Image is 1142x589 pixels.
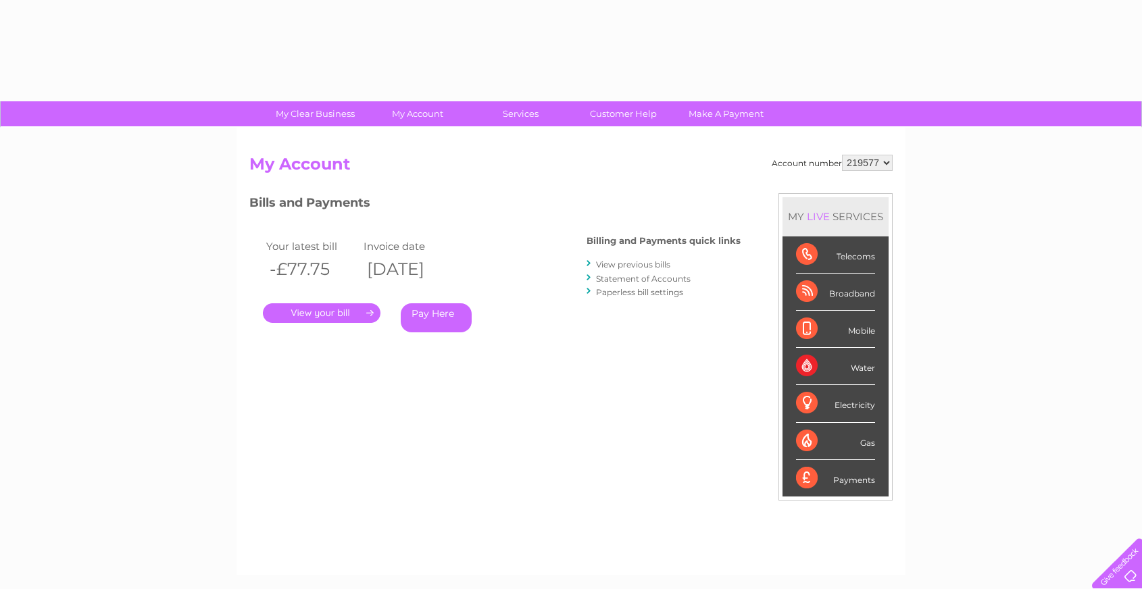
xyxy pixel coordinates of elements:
[263,303,380,323] a: .
[263,255,360,283] th: -£77.75
[360,255,457,283] th: [DATE]
[772,155,893,171] div: Account number
[596,274,691,284] a: Statement of Accounts
[362,101,474,126] a: My Account
[596,287,683,297] a: Paperless bill settings
[263,237,360,255] td: Your latest bill
[796,385,875,422] div: Electricity
[596,259,670,270] a: View previous bills
[783,197,889,236] div: MY SERVICES
[360,237,457,255] td: Invoice date
[804,210,833,223] div: LIVE
[796,311,875,348] div: Mobile
[401,303,472,332] a: Pay Here
[465,101,576,126] a: Services
[796,274,875,311] div: Broadband
[249,155,893,180] h2: My Account
[587,236,741,246] h4: Billing and Payments quick links
[670,101,782,126] a: Make A Payment
[568,101,679,126] a: Customer Help
[796,236,875,274] div: Telecoms
[249,193,741,217] h3: Bills and Payments
[259,101,371,126] a: My Clear Business
[796,423,875,460] div: Gas
[796,348,875,385] div: Water
[796,460,875,496] div: Payments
